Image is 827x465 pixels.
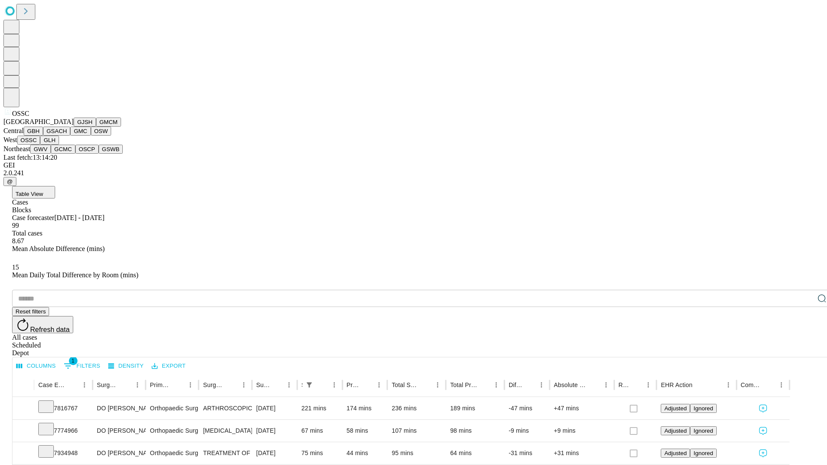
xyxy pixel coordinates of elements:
[16,308,46,315] span: Reset filters
[203,420,247,442] div: [MEDICAL_DATA] MEDIAL OR LATERAL MENISCECTOMY
[664,450,687,456] span: Adjusted
[106,360,146,373] button: Density
[3,177,16,186] button: @
[150,442,194,464] div: Orthopaedic Surgery
[600,379,612,391] button: Menu
[642,379,654,391] button: Menu
[226,379,238,391] button: Sort
[54,214,104,221] span: [DATE] - [DATE]
[664,405,687,412] span: Adjusted
[664,428,687,434] span: Adjusted
[96,118,121,127] button: GMCM
[17,446,30,461] button: Expand
[12,186,55,198] button: Table View
[392,420,441,442] div: 107 mins
[316,379,328,391] button: Sort
[775,379,787,391] button: Menu
[693,379,706,391] button: Sort
[12,263,19,271] span: 15
[38,397,88,419] div: 7816767
[661,381,692,388] div: EHR Action
[509,381,522,388] div: Difference
[24,127,43,136] button: GBH
[256,442,293,464] div: [DATE]
[271,379,283,391] button: Sort
[373,379,385,391] button: Menu
[16,191,43,197] span: Table View
[450,397,500,419] div: 189 mins
[12,307,49,316] button: Reset filters
[256,397,293,419] div: [DATE]
[256,420,293,442] div: [DATE]
[7,178,13,185] span: @
[3,154,57,161] span: Last fetch: 13:14:20
[3,136,17,143] span: West
[12,316,73,333] button: Refresh data
[17,424,30,439] button: Expand
[3,161,824,169] div: GEI
[630,379,642,391] button: Sort
[30,326,70,333] span: Refresh data
[131,379,143,391] button: Menu
[450,442,500,464] div: 64 mins
[12,214,54,221] span: Case forecaster
[97,397,141,419] div: DO [PERSON_NAME] [PERSON_NAME] Do
[3,145,30,152] span: Northeast
[554,442,610,464] div: +31 mins
[74,118,96,127] button: GJSH
[347,442,383,464] div: 44 mins
[347,397,383,419] div: 174 mins
[450,381,477,388] div: Total Predicted Duration
[91,127,112,136] button: OSW
[661,449,690,458] button: Adjusted
[30,145,51,154] button: GWV
[150,397,194,419] div: Orthopaedic Surgery
[203,442,247,464] div: TREATMENT OF [MEDICAL_DATA] SIMPLE
[12,271,138,279] span: Mean Daily Total Difference by Room (mins)
[509,442,545,464] div: -31 mins
[150,420,194,442] div: Orthopaedic Surgery
[172,379,184,391] button: Sort
[203,381,224,388] div: Surgery Name
[432,379,444,391] button: Menu
[66,379,78,391] button: Sort
[238,379,250,391] button: Menu
[203,397,247,419] div: ARTHROSCOPICALLY AIDED ACL RECONSTRUCTION
[478,379,490,391] button: Sort
[690,426,716,435] button: Ignored
[619,381,630,388] div: Resolved in EHR
[302,442,338,464] div: 75 mins
[38,420,88,442] div: 7774966
[588,379,600,391] button: Sort
[97,381,118,388] div: Surgeon Name
[509,420,545,442] div: -9 mins
[693,428,713,434] span: Ignored
[554,381,587,388] div: Absolute Difference
[490,379,502,391] button: Menu
[347,381,361,388] div: Predicted In Room Duration
[741,381,762,388] div: Comments
[256,381,270,388] div: Surgery Date
[38,442,88,464] div: 7934948
[78,379,90,391] button: Menu
[392,397,441,419] div: 236 mins
[12,222,19,229] span: 99
[661,426,690,435] button: Adjusted
[12,245,105,252] span: Mean Absolute Difference (mins)
[17,401,30,416] button: Expand
[75,145,99,154] button: OSCP
[763,379,775,391] button: Sort
[38,381,65,388] div: Case Epic Id
[12,237,24,245] span: 8.67
[3,127,24,134] span: Central
[99,145,123,154] button: GSWB
[3,169,824,177] div: 2.0.241
[420,379,432,391] button: Sort
[523,379,535,391] button: Sort
[303,379,315,391] div: 1 active filter
[554,420,610,442] div: +9 mins
[149,360,188,373] button: Export
[51,145,75,154] button: GCMC
[184,379,196,391] button: Menu
[690,404,716,413] button: Ignored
